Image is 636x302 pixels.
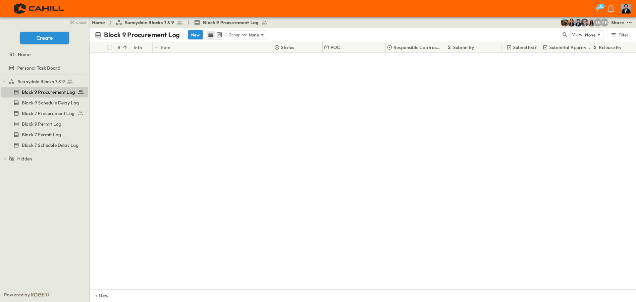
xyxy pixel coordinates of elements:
[599,4,604,9] h6: 35
[92,19,105,26] a: Home
[22,110,75,117] span: Block 7 Procurement Log
[1,87,88,97] div: Block 9 Procurement Logtest
[116,42,133,53] div: #
[1,50,86,59] a: Home
[549,44,590,51] p: Submittal Approved?
[8,2,72,16] img: 4f72bfc4efa7236828875bac24094a5ddb05241e32d018417354e964050affa1.png
[513,44,537,51] p: Submitted?
[206,30,224,40] div: table view
[22,121,61,127] span: Block 9 Permit Log
[67,17,88,27] button: close
[207,31,215,39] button: row view
[1,98,86,107] a: Block 9 Schedule Delay Log
[122,44,129,51] button: Sort
[188,30,203,39] button: New
[1,129,88,140] div: Block 7 Permit Logtest
[9,77,86,86] a: Sunnydale Blocks 7 & 9
[608,30,631,39] button: Filter
[394,44,442,51] p: Responsible Contractor
[104,30,180,39] p: Block 9 Procurement Log
[22,142,79,149] span: Block 7 Schedule Delay Log
[125,19,174,26] span: Sunnydale Blocks 7 & 9
[133,42,153,53] div: Info
[20,32,69,44] button: Create
[1,88,86,97] a: Block 9 Procurement Log
[229,31,247,38] p: Group by:
[17,155,32,162] span: Hidden
[161,44,170,51] p: Item
[281,44,294,51] p: Status
[594,19,602,27] div: Teddy Khuong (tkhuong@guzmangc.com)
[587,19,595,27] img: Raven Libunao (rlibunao@cahill-sf.com)
[249,31,259,38] p: None
[194,19,268,26] a: Block 9 Procurement Log
[1,140,88,151] div: Block 7 Schedule Delay Logtest
[610,31,629,38] div: Filter
[599,44,621,51] p: Release By
[611,19,624,26] div: Share
[134,38,142,57] div: Info
[18,78,65,85] span: Sunnydale Blocks 7 & 9
[1,108,88,119] div: Block 7 Procurement Logtest
[22,99,79,106] span: Block 9 Schedule Delay Log
[625,19,633,27] button: test
[1,141,86,150] a: Block 7 Schedule Delay Log
[118,38,120,57] div: #
[561,19,569,27] img: Rachel Villicana (rvillicana@cahill-sf.com)
[1,109,86,118] a: Block 7 Procurement Log
[1,119,88,129] div: Block 9 Permit Logtest
[567,19,575,27] img: Kim Bowen (kbowen@cahill-sf.com)
[574,19,582,27] img: Mike Daly (mdaly@cahill-sf.com)
[116,19,184,26] a: Sunnydale Blocks 7 & 9
[585,31,596,38] p: None
[331,44,341,51] p: POC
[1,130,86,139] a: Block 7 Permit Log
[22,89,75,95] span: Block 9 Procurement Log
[92,19,272,26] nav: breadcrumbs
[1,76,88,87] div: Sunnydale Blocks 7 & 9test
[591,3,604,15] button: 35
[1,63,88,73] div: Personal Task Boardtest
[1,97,88,108] div: Block 9 Schedule Delay Logtest
[17,65,60,71] span: Personal Task Board
[572,31,584,38] p: View:
[601,19,609,27] div: Andrew Barreto (abarreto@guzmangc.com)
[18,51,30,58] span: Home
[1,63,86,73] a: Personal Task Board
[453,44,474,51] p: Submit By
[76,19,86,26] span: close
[621,4,631,14] img: Profile Picture
[22,131,61,138] span: Block 7 Permit Log
[95,292,99,299] p: + New
[1,119,86,129] a: Block 9 Permit Log
[215,31,223,39] button: kanban view
[203,19,258,26] span: Block 9 Procurement Log
[581,19,589,27] img: Jared Salin (jsalin@cahill-sf.com)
